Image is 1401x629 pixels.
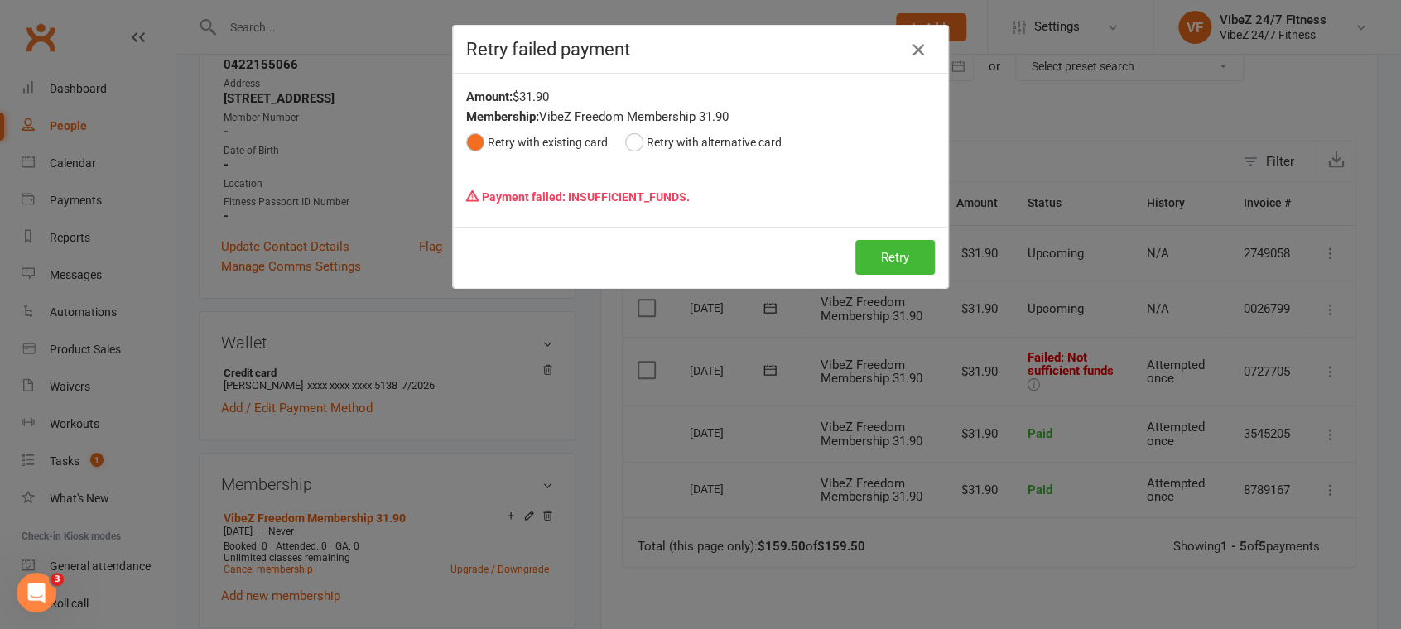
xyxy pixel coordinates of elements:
button: Close [905,36,932,63]
iframe: Intercom live chat [17,573,56,612]
button: Retry [855,240,935,275]
button: Retry with alternative card [625,127,782,158]
button: Retry with existing card [466,127,608,158]
div: $31.90 [466,87,935,107]
h4: Retry failed payment [466,39,935,60]
p: Payment failed: INSUFFICIENT_FUNDS. [466,181,935,213]
strong: Membership: [466,109,539,124]
div: VibeZ Freedom Membership 31.90 [466,107,935,127]
strong: Amount: [466,89,513,104]
span: 3 [51,573,64,586]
